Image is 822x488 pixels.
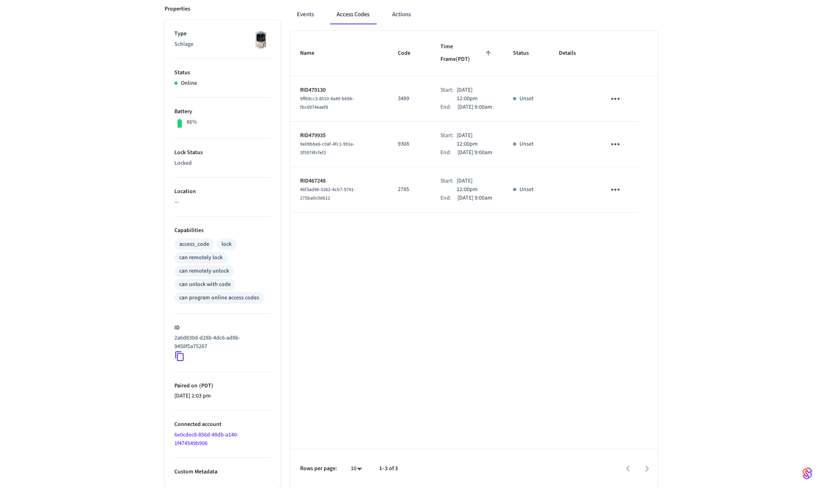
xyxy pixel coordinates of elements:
div: can remotely lock [179,254,223,262]
p: Locked [174,159,271,168]
span: Status [513,47,539,60]
table: sticky table [290,31,658,213]
p: RID479130 [300,86,378,95]
p: [DATE] 9:00am [457,148,492,157]
div: Start: [440,131,457,148]
span: Time Frame(PDT) [440,41,494,66]
div: can program online access codes [179,294,259,302]
span: 9ff69cc3-8510-4a49-b69b-fbc6974eaef8 [300,95,354,111]
button: Actions [386,5,417,24]
p: 2785 [398,185,421,194]
span: Name [300,47,325,60]
p: Paired on [174,382,271,390]
div: access_code [179,240,209,249]
p: Online [181,79,197,88]
span: 46f3ad96-5262-4cb7-9741-275ba0c0d612 [300,186,355,202]
span: 9e09bbe6-c0af-4fc1-991e-3f5974fcfef2 [300,141,354,156]
p: [DATE] 12:00pm [457,131,494,148]
p: Unset [519,185,534,194]
div: End: [440,194,457,202]
img: Schlage Sense Smart Deadbolt with Camelot Trim, Front [251,30,271,50]
p: Status [174,69,271,77]
button: Access Codes [330,5,376,24]
p: [DATE] 12:00pm [457,86,494,103]
div: lock [221,240,232,249]
p: [DATE] 9:00am [457,194,492,202]
a: 6e0cdec8-856d-48db-a140-1f474549b906 [174,431,238,447]
div: Start: [440,177,457,194]
div: End: [440,103,457,112]
p: 3489 [398,95,421,103]
div: Start: [440,86,457,103]
p: — [174,198,271,206]
p: [DATE] 12:00pm [457,177,494,194]
button: Events [290,5,320,24]
p: ID [174,324,271,332]
p: Lock Status [174,148,271,157]
p: Location [174,187,271,196]
p: Custom Metadata [174,468,271,476]
p: Type [174,30,271,38]
p: Unset [519,95,534,103]
p: RID479935 [300,131,378,140]
span: Code [398,47,421,60]
p: RID467248 [300,177,378,185]
p: Unset [519,140,534,148]
img: SeamLogoGradient.69752ec5.svg [803,467,812,480]
p: 1–3 of 3 [379,464,398,473]
p: Properties [165,5,190,13]
p: Capabilities [174,226,271,235]
div: ant example [290,5,658,24]
p: 9308 [398,140,421,148]
div: can unlock with code [179,280,231,289]
p: Rows per page: [300,464,337,473]
p: 86% [187,118,197,127]
p: Schlage [174,40,271,49]
p: 2a6d830d-d28b-4dc6-ad8b-9458f5a75267 [174,334,268,351]
p: [DATE] 2:03 pm [174,392,271,400]
span: ( PDT ) [197,382,213,390]
span: Details [559,47,586,60]
p: Connected account [174,420,271,429]
p: [DATE] 9:00am [457,103,492,112]
div: can remotely unlock [179,267,229,275]
p: Battery [174,107,271,116]
div: 10 [347,463,366,475]
div: End: [440,148,457,157]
